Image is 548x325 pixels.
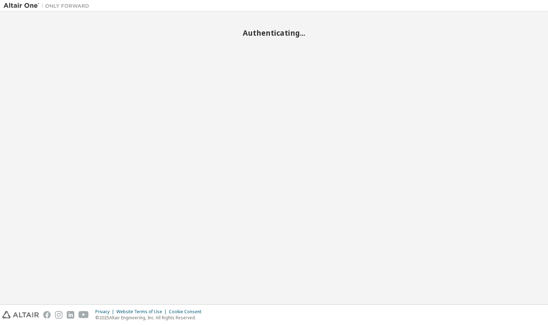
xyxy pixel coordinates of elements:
div: Website Terms of Use [116,309,169,315]
h2: Authenticating... [4,28,544,37]
div: Cookie Consent [169,309,206,315]
img: instagram.svg [55,311,62,319]
img: linkedin.svg [67,311,74,319]
img: youtube.svg [79,311,89,319]
img: facebook.svg [43,311,51,319]
img: altair_logo.svg [2,311,39,319]
div: Privacy [95,309,116,315]
p: © 2025 Altair Engineering, Inc. All Rights Reserved. [95,315,206,321]
img: Altair One [4,2,93,9]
